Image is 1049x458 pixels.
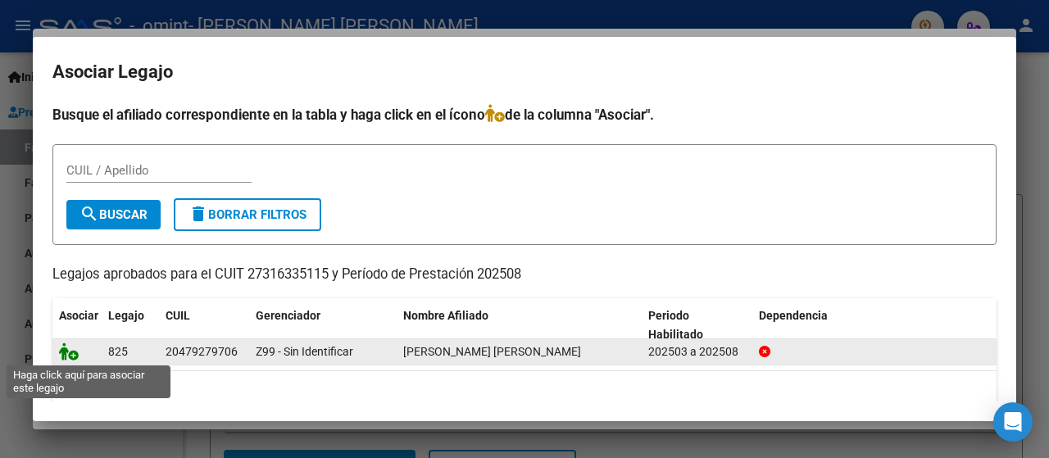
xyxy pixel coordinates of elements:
span: Dependencia [759,309,828,322]
h2: Asociar Legajo [52,57,997,88]
button: Buscar [66,200,161,229]
button: Borrar Filtros [174,198,321,231]
span: Buscar [79,207,148,222]
datatable-header-cell: CUIL [159,298,249,352]
span: Borrar Filtros [188,207,307,222]
mat-icon: delete [188,204,208,224]
span: Z99 - Sin Identificar [256,345,353,358]
datatable-header-cell: Periodo Habilitado [642,298,752,352]
datatable-header-cell: Legajo [102,298,159,352]
datatable-header-cell: Nombre Afiliado [397,298,642,352]
span: PACHECO OTAROLA ENZO JAVIER [403,345,581,358]
datatable-header-cell: Gerenciador [249,298,397,352]
div: Open Intercom Messenger [993,402,1033,442]
div: 20479279706 [166,342,238,361]
span: 825 [108,345,128,358]
span: Nombre Afiliado [403,309,488,322]
div: 202503 a 202508 [648,342,746,361]
span: Asociar [59,309,98,322]
span: Periodo Habilitado [648,309,703,341]
div: 1 registros [52,371,997,412]
span: Gerenciador [256,309,320,322]
span: CUIL [166,309,190,322]
mat-icon: search [79,204,99,224]
datatable-header-cell: Asociar [52,298,102,352]
span: Legajo [108,309,144,322]
datatable-header-cell: Dependencia [752,298,997,352]
h4: Busque el afiliado correspondiente en la tabla y haga click en el ícono de la columna "Asociar". [52,104,997,125]
p: Legajos aprobados para el CUIT 27316335115 y Período de Prestación 202508 [52,265,997,285]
